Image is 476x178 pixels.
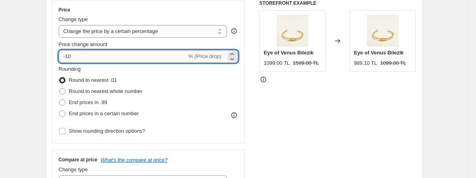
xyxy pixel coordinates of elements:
span: Change type [59,166,88,172]
span: Eye of Venus Bilezik [264,50,314,56]
span: Round to nearest whole number [69,88,142,94]
span: Change type [59,16,88,22]
span: Price change amount [59,41,107,47]
span: Round to nearest .01 [69,77,117,83]
h3: Compare at price [59,157,98,163]
div: help [230,27,238,35]
span: 989.10 TL [354,60,377,66]
span: 1099.00 TL [380,60,406,66]
img: eyeofvenusbilezik_80x.jpg [367,15,399,46]
span: Rounding [59,66,81,72]
span: % (Price drop) [188,53,221,59]
span: Show rounding direction options? [69,128,145,134]
span: End prices in a certain number [69,110,139,116]
span: End prices in .99 [69,99,107,105]
img: eyeofvenusbilezik_80x.jpg [276,15,308,46]
input: -15 [59,50,187,63]
h3: Price [59,7,70,13]
span: 1599.00 TL [293,60,319,66]
span: Eye of Venus Bilezik [354,50,404,56]
button: What's the compare at price? [101,157,168,163]
span: 1099.00 TL [264,60,290,66]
